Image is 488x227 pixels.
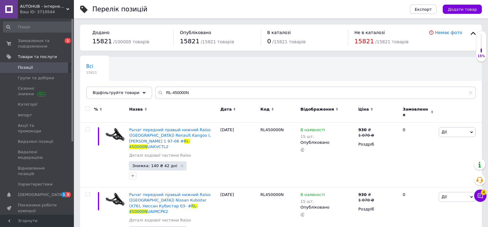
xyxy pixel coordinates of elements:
[358,133,374,138] div: 1 070 ₴
[415,7,432,12] span: Експорт
[358,192,367,197] b: 930
[18,38,57,49] span: Замовлення та повідомлення
[358,142,397,147] div: Роздріб
[358,127,374,133] div: ₴
[358,198,374,203] div: 1 070 ₴
[129,139,190,149] span: RL-450000N
[18,112,32,118] span: Імпорт
[129,217,191,223] a: Деталі ходової частини Raiso
[220,107,232,112] span: Дата
[260,107,270,112] span: Код
[358,127,367,132] b: 930
[267,30,291,35] span: В каталозі
[354,37,374,45] span: 15821
[129,127,211,149] a: Рычаг передний правый нижний Raiso ([GEOGRAPHIC_DATA]) Renault Kangoo I, [PERSON_NAME] 1 97-08 #R...
[155,87,476,99] input: Пошук по назві позиції, артикулу і пошуковим запитам
[260,127,284,132] span: RL450000N
[358,206,397,212] div: Роздріб
[18,202,57,213] span: Показники роботи компанії
[300,140,355,145] div: Опубліковано
[435,30,462,35] a: Немає фото
[3,22,73,33] input: Пошук
[180,37,200,45] span: 15821
[129,204,197,214] span: RL-450000N
[481,190,486,195] span: 4
[105,127,126,142] img: Рычаг передний правый нижний Raiso (Швеция) Renault Kangoo I, Рено Кенго 1 97-08 #RL-450000N UAKV...
[18,54,57,60] span: Товари та послуги
[300,192,325,199] span: В наявності
[20,4,66,9] span: AUTOHUB - інтернет-магазин автозапчастин
[442,130,447,134] span: Дії
[65,38,71,43] span: 1
[219,123,259,187] div: [DATE]
[443,5,482,14] button: Додати товар
[20,9,74,15] div: Ваш ID: 3710544
[410,5,437,14] button: Експорт
[147,144,168,149] span: UAKVCTL2
[260,192,284,197] span: RL450000N
[86,64,93,69] span: Всі
[18,139,53,144] span: Видалені позиції
[132,164,177,168] span: Знижка: 140 ₴ 42 дні
[92,6,147,13] div: Перелік позицій
[300,134,325,139] div: 15 шт.
[399,123,437,187] div: 0
[354,30,385,35] span: Не в каталозі
[358,192,374,198] div: ₴
[476,54,486,58] div: 15%
[105,192,126,206] img: Рычаг передний правый нижний Raiso (Швеция) Nissan Kubistar (X76), Ниссан Кубистар 03- #RL-450000...
[300,127,325,134] span: В наявності
[448,7,477,12] span: Додати товар
[300,199,325,204] div: 15 шт.
[129,153,191,158] a: Деталі ходової частини Raiso
[18,75,54,81] span: Групи та добірки
[300,107,334,112] span: Відображення
[129,192,210,214] a: Рычаг передний правый нижний Raiso ([GEOGRAPHIC_DATA]) Nissan Kubistar (X76), Ниссан Кубистар 03-...
[18,166,57,177] span: Відновлення позицій
[94,107,98,112] span: %
[18,102,37,107] span: Категорії
[267,37,271,45] span: 0
[375,39,409,44] span: / 15821 товарів
[442,194,447,199] span: Дії
[92,30,109,35] span: Додано
[18,182,53,187] span: Характеристики
[66,192,71,197] span: 5
[61,192,66,197] span: 1
[18,123,57,134] span: Акції та промокоди
[18,149,57,160] span: Видалені модерацією
[300,205,355,210] div: Опубліковано
[403,107,429,118] span: Замовлення
[18,192,63,198] span: [DEMOGRAPHIC_DATA]
[18,65,33,70] span: Позиції
[129,127,211,143] span: Рычаг передний правый нижний Raiso ([GEOGRAPHIC_DATA]) Renault Kangoo I, [PERSON_NAME] 1 97-08 #
[113,39,149,44] span: / 100000 товарів
[129,192,210,208] span: Рычаг передний правый нижний Raiso ([GEOGRAPHIC_DATA]) Nissan Kubistar (X76), Ниссан Кубистар 03- #
[18,86,57,97] span: Сезонні знижки
[180,30,211,35] span: Опубліковано
[201,39,234,44] span: / 15821 товарів
[93,90,139,95] span: Відфільтруйте товари
[86,70,97,75] span: 15821
[92,37,112,45] span: 15821
[129,107,143,112] span: Назва
[147,209,168,214] span: UAIMCPK2
[272,39,306,44] span: / 15821 товарів
[358,107,369,112] span: Ціна
[474,190,486,202] button: Чат з покупцем4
